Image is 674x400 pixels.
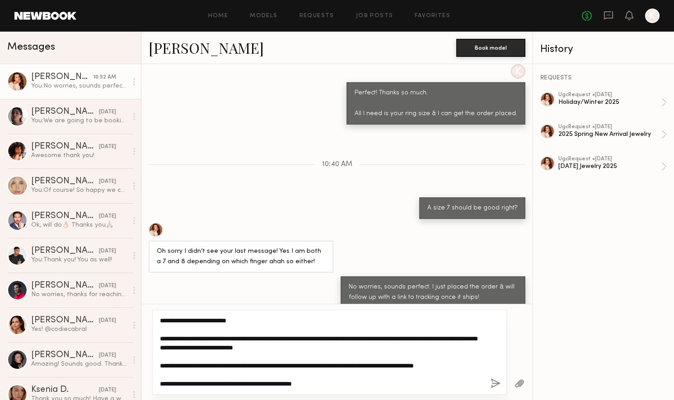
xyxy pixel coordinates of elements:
div: You: We are going to be booking for our holiday collection soon so I will def be in touch! [31,116,127,125]
div: [DATE] [99,386,116,395]
div: You: Thank you! You as well! [31,256,127,264]
a: Models [250,13,277,19]
div: [PERSON_NAME] [31,351,99,360]
div: Awesome thank you! [31,151,127,160]
div: [PERSON_NAME] [31,142,99,151]
a: ugcRequest •[DATE][DATE] Jewelry 2025 [558,156,667,177]
div: ugc Request • [DATE] [558,156,661,162]
div: [PERSON_NAME] [31,281,99,290]
div: [DATE] [99,316,116,325]
a: Favorites [415,13,450,19]
div: Oh sorry I didn’t see your last message! Yes I am both a 7 and 8 depending on which finger ahah s... [157,247,325,267]
div: 10:52 AM [93,73,116,82]
a: ugcRequest •[DATE]Holiday/Winter 2025 [558,92,667,113]
a: Home [208,13,229,19]
div: [PERSON_NAME] [31,247,99,256]
div: Amazing! Sounds good. Thank you [31,360,127,368]
div: [PERSON_NAME] [31,212,99,221]
a: Job Posts [356,13,393,19]
div: [DATE] [99,177,116,186]
div: History [540,44,667,55]
div: [DATE] [99,247,116,256]
a: K [645,9,660,23]
div: ugc Request • [DATE] [558,124,661,130]
div: A size 7 should be good right? [427,203,517,214]
div: Perfect! Thanks so much. All I need is your ring size & I can get the order placed. [355,88,517,119]
a: Requests [300,13,334,19]
div: No worries, thanks for reaching out [PERSON_NAME] [31,290,127,299]
button: Book model [456,39,525,57]
div: [PERSON_NAME] [31,177,99,186]
span: Messages [7,42,55,52]
div: [DATE] [99,351,116,360]
div: [DATE] [99,282,116,290]
div: [PERSON_NAME] [31,73,93,82]
div: REQUESTS [540,75,667,81]
span: 10:40 AM [322,161,352,168]
div: Holiday/Winter 2025 [558,98,661,107]
div: Ok, will do👌🏼 Thanks you🙏🏼 [31,221,127,229]
div: No worries, sounds perfect. I just placed the order & will follow up with a link to tracking once... [349,282,517,303]
a: Book model [456,43,525,51]
div: 2025 Spring New Arrival Jewelry [558,130,661,139]
div: [PERSON_NAME] [31,316,99,325]
div: [DATE] Jewelry 2025 [558,162,661,171]
a: ugcRequest •[DATE]2025 Spring New Arrival Jewelry [558,124,667,145]
div: Ksenia D. [31,386,99,395]
div: [PERSON_NAME] [31,107,99,116]
div: You: Of course! So happy we could get this project completed & will reach out again soon for some... [31,186,127,195]
div: [DATE] [99,108,116,116]
div: Yes! @codiecabral [31,325,127,334]
div: [DATE] [99,143,116,151]
div: You: No worries, sounds perfect. I just placed the order & will follow up with a link to tracking... [31,82,127,90]
div: ugc Request • [DATE] [558,92,661,98]
a: [PERSON_NAME] [149,38,264,57]
div: [DATE] [99,212,116,221]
